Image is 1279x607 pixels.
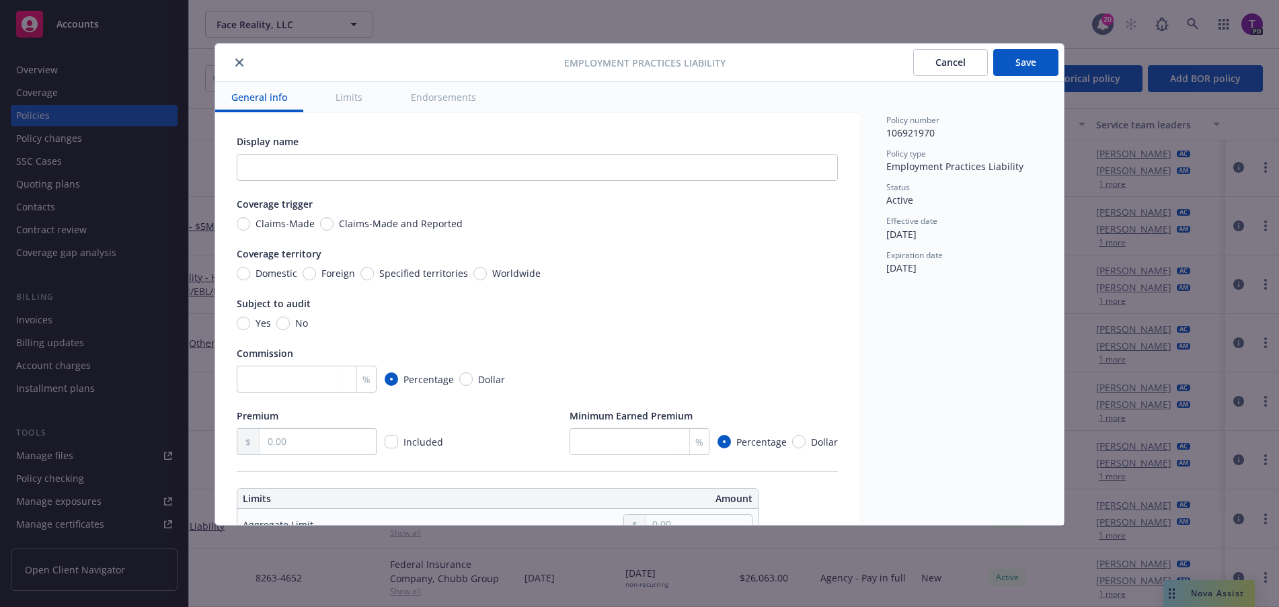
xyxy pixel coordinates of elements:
span: Policy type [886,148,926,159]
span: Claims-Made [256,216,315,231]
span: % [362,372,371,387]
button: Endorsements [395,82,492,112]
span: Subject to audit [237,297,311,310]
button: close [231,54,247,71]
span: Employment Practices Liability [564,56,726,70]
span: [DATE] [886,261,917,274]
div: Aggregate Limit [243,518,313,532]
span: Policy number [886,114,939,126]
button: Save [993,49,1058,76]
span: Foreign [321,266,355,280]
input: Specified territories [360,267,374,280]
button: Limits [319,82,379,112]
input: Yes [237,317,250,330]
input: Foreign [303,267,316,280]
span: Premium [237,409,278,422]
span: % [695,435,703,449]
span: Coverage territory [237,247,321,260]
span: Percentage [403,372,454,387]
input: 0.00 [260,429,376,454]
input: Worldwide [473,267,487,280]
span: Commission [237,347,293,360]
span: Expiration date [886,249,943,261]
span: Worldwide [492,266,541,280]
button: General info [215,82,303,112]
th: Limits [237,489,446,509]
span: Employment Practices Liability [886,160,1023,173]
span: Specified territories [379,266,468,280]
span: No [295,316,308,330]
input: 0.00 [646,515,752,534]
input: Percentage [385,372,398,386]
span: Yes [256,316,271,330]
span: Active [886,194,913,206]
input: No [276,317,290,330]
span: 106921970 [886,126,935,139]
span: Dollar [811,435,838,449]
span: Dollar [478,372,505,387]
span: Percentage [736,435,787,449]
button: Cancel [913,49,988,76]
span: Domestic [256,266,297,280]
span: Included [403,436,443,448]
span: [DATE] [886,228,917,241]
th: Amount [503,489,758,509]
span: Coverage trigger [237,198,313,210]
input: Percentage [718,435,731,448]
span: Display name [237,135,299,148]
input: Domestic [237,267,250,280]
input: Dollar [792,435,806,448]
input: Claims-Made [237,217,250,231]
input: Dollar [459,372,473,386]
span: Effective date [886,215,937,227]
span: Claims-Made and Reported [339,216,463,231]
input: Claims-Made and Reported [320,217,334,231]
span: Status [886,181,910,193]
span: Minimum Earned Premium [570,409,693,422]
